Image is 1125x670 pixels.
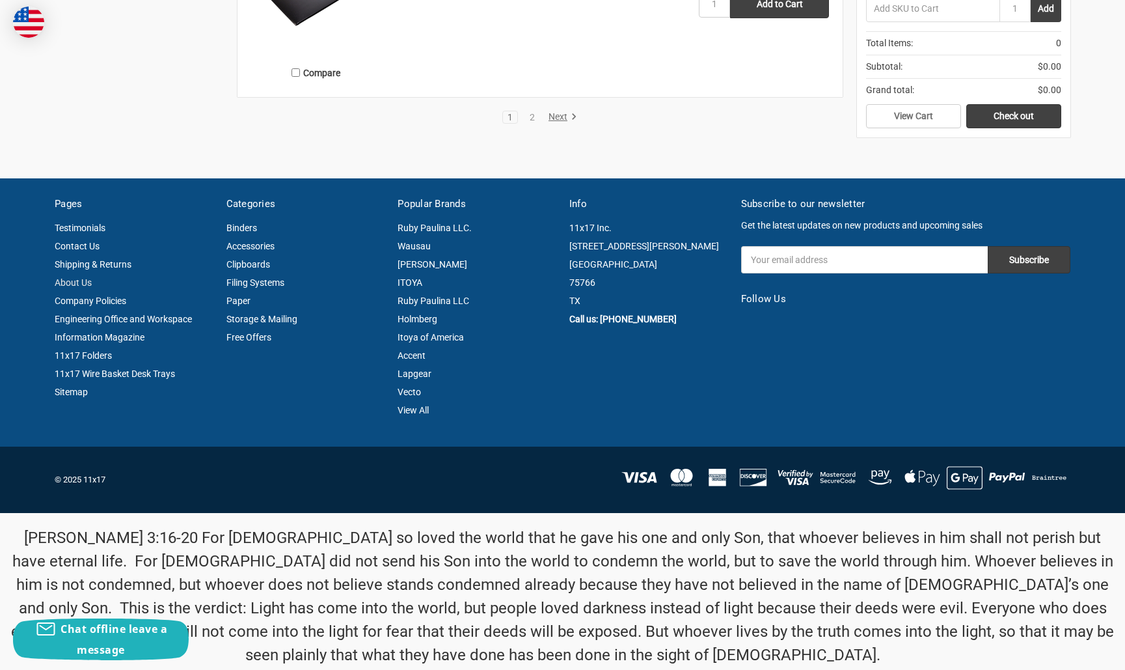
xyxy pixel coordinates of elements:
[226,296,251,306] a: Paper
[398,405,429,415] a: View All
[291,68,300,77] input: Compare
[55,473,556,486] p: © 2025 11x17
[1038,60,1061,74] span: $0.00
[398,277,422,288] a: ITOYA
[55,296,126,306] a: Company Policies
[398,387,421,397] a: Vecto
[503,113,517,122] a: 1
[61,622,167,657] span: Chat offline leave a message
[398,332,464,342] a: Itoya of America
[741,246,988,273] input: Your email address
[398,369,431,379] a: Lapgear
[55,369,175,379] a: 11x17 Wire Basket Desk Trays
[569,197,727,212] h5: Info
[525,113,539,122] a: 2
[569,314,677,324] a: Call us: [PHONE_NUMBER]
[398,296,469,306] a: Ruby Paulina LLC
[226,223,257,233] a: Binders
[226,314,297,324] a: Storage & Mailing
[966,104,1061,129] a: Check out
[251,62,381,83] label: Compare
[866,36,913,50] span: Total Items:
[741,292,1070,307] h5: Follow Us
[398,241,431,251] a: Wausau
[226,259,270,270] a: Clipboards
[7,526,1118,667] p: [PERSON_NAME] 3:16-20 For [DEMOGRAPHIC_DATA] so loved the world that he gave his one and only Son...
[398,350,426,361] a: Accent
[55,223,105,233] a: Testimonials
[55,387,88,397] a: Sitemap
[398,314,437,324] a: Holmberg
[226,332,271,342] a: Free Offers
[866,104,961,129] a: View Cart
[988,246,1070,273] input: Subscribe
[13,619,189,660] button: Chat offline leave a message
[55,197,213,212] h5: Pages
[1056,36,1061,50] span: 0
[544,111,577,123] a: Next
[55,259,131,270] a: Shipping & Returns
[1038,83,1061,97] span: $0.00
[55,350,112,361] a: 11x17 Folders
[55,314,192,342] a: Engineering Office and Workspace Information Magazine
[569,219,727,310] address: 11x17 Inc. [STREET_ADDRESS][PERSON_NAME] [GEOGRAPHIC_DATA] 75766 TX
[55,277,92,288] a: About Us
[226,197,385,212] h5: Categories
[398,197,556,212] h5: Popular Brands
[55,241,100,251] a: Contact Us
[1018,635,1125,670] iframe: Google Customer Reviews
[866,83,914,97] span: Grand total:
[866,60,902,74] span: Subtotal:
[226,277,284,288] a: Filing Systems
[13,7,44,38] img: duty and tax information for United States
[398,259,467,270] a: [PERSON_NAME]
[226,241,275,251] a: Accessories
[741,219,1070,232] p: Get the latest updates on new products and upcoming sales
[398,223,472,233] a: Ruby Paulina LLC.
[741,197,1070,212] h5: Subscribe to our newsletter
